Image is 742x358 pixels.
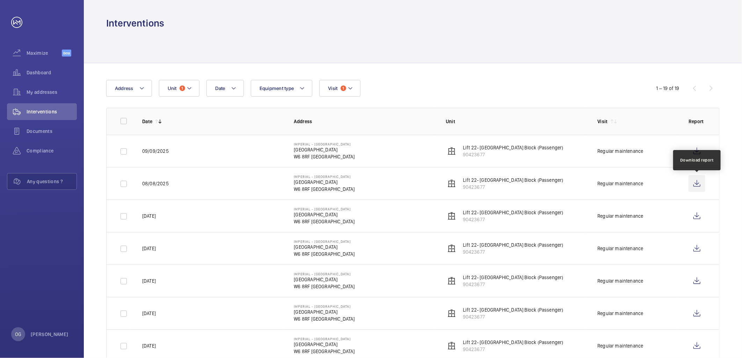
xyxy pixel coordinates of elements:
[463,346,563,353] p: 90423677
[463,339,563,346] p: Lift 22- [GEOGRAPHIC_DATA] Block (Passenger)
[294,276,355,283] p: [GEOGRAPHIC_DATA]
[294,341,355,348] p: [GEOGRAPHIC_DATA]
[294,272,355,276] p: Imperial - [GEOGRAPHIC_DATA]
[294,348,355,355] p: W6 8RF [GEOGRAPHIC_DATA]
[463,313,563,320] p: 90423677
[294,251,355,258] p: W6 8RF [GEOGRAPHIC_DATA]
[294,146,355,153] p: [GEOGRAPHIC_DATA]
[294,142,355,146] p: Imperial - [GEOGRAPHIC_DATA]
[463,184,563,191] p: 90423677
[106,17,164,30] h1: Interventions
[448,342,456,350] img: elevator.svg
[448,179,456,188] img: elevator.svg
[168,85,177,91] span: Unit
[463,281,563,288] p: 90423677
[463,274,563,281] p: Lift 22- [GEOGRAPHIC_DATA] Block (Passenger)
[294,118,434,125] p: Address
[180,85,185,91] span: 1
[597,118,608,125] p: Visit
[597,245,643,252] div: Regular maintenance
[448,212,456,220] img: elevator.svg
[463,216,563,223] p: 90423677
[341,85,346,91] span: 1
[294,186,355,193] p: W6 8RF [GEOGRAPHIC_DATA]
[294,179,355,186] p: [GEOGRAPHIC_DATA]
[448,244,456,253] img: elevator.svg
[142,212,156,219] p: [DATE]
[27,89,77,96] span: My addresses
[463,151,563,158] p: 90423677
[294,304,355,308] p: Imperial - [GEOGRAPHIC_DATA]
[597,212,643,219] div: Regular maintenance
[656,85,679,92] div: 1 – 19 of 19
[294,244,355,251] p: [GEOGRAPHIC_DATA]
[680,157,714,163] div: Download report
[142,118,152,125] p: Date
[260,85,294,91] span: Equipment type
[294,153,355,160] p: W6 8RF [GEOGRAPHIC_DATA]
[251,80,313,97] button: Equipment type
[446,118,586,125] p: Unit
[142,277,156,284] p: [DATE]
[294,207,355,211] p: Imperial - [GEOGRAPHIC_DATA]
[294,315,355,322] p: W6 8RF [GEOGRAPHIC_DATA]
[597,277,643,284] div: Regular maintenance
[597,310,643,317] div: Regular maintenance
[142,342,156,349] p: [DATE]
[463,248,563,255] p: 90423677
[62,50,71,57] span: Beta
[215,85,225,91] span: Date
[142,180,169,187] p: 08/08/2025
[115,85,133,91] span: Address
[27,69,77,76] span: Dashboard
[15,331,21,338] p: OG
[294,283,355,290] p: W6 8RF [GEOGRAPHIC_DATA]
[463,144,563,151] p: Lift 22- [GEOGRAPHIC_DATA] Block (Passenger)
[448,309,456,318] img: elevator.svg
[27,128,77,135] span: Documents
[448,147,456,155] img: elevator.svg
[27,147,77,154] span: Compliance
[328,85,337,91] span: Visit
[159,80,199,97] button: Unit1
[463,177,563,184] p: Lift 22- [GEOGRAPHIC_DATA] Block (Passenger)
[463,209,563,216] p: Lift 22- [GEOGRAPHIC_DATA] Block (Passenger)
[294,218,355,225] p: W6 8RF [GEOGRAPHIC_DATA]
[31,331,68,338] p: [PERSON_NAME]
[319,80,360,97] button: Visit1
[294,337,355,341] p: Imperial - [GEOGRAPHIC_DATA]
[294,308,355,315] p: [GEOGRAPHIC_DATA]
[597,148,643,155] div: Regular maintenance
[206,80,244,97] button: Date
[142,148,169,155] p: 09/09/2025
[448,277,456,285] img: elevator.svg
[294,174,355,179] p: Imperial - [GEOGRAPHIC_DATA]
[142,245,156,252] p: [DATE]
[27,50,62,57] span: Maximize
[106,80,152,97] button: Address
[597,342,643,349] div: Regular maintenance
[294,239,355,244] p: Imperial - [GEOGRAPHIC_DATA]
[294,211,355,218] p: [GEOGRAPHIC_DATA]
[597,180,643,187] div: Regular maintenance
[689,118,705,125] p: Report
[142,310,156,317] p: [DATE]
[27,178,77,185] span: Any questions ?
[463,241,563,248] p: Lift 22- [GEOGRAPHIC_DATA] Block (Passenger)
[27,108,77,115] span: Interventions
[463,306,563,313] p: Lift 22- [GEOGRAPHIC_DATA] Block (Passenger)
